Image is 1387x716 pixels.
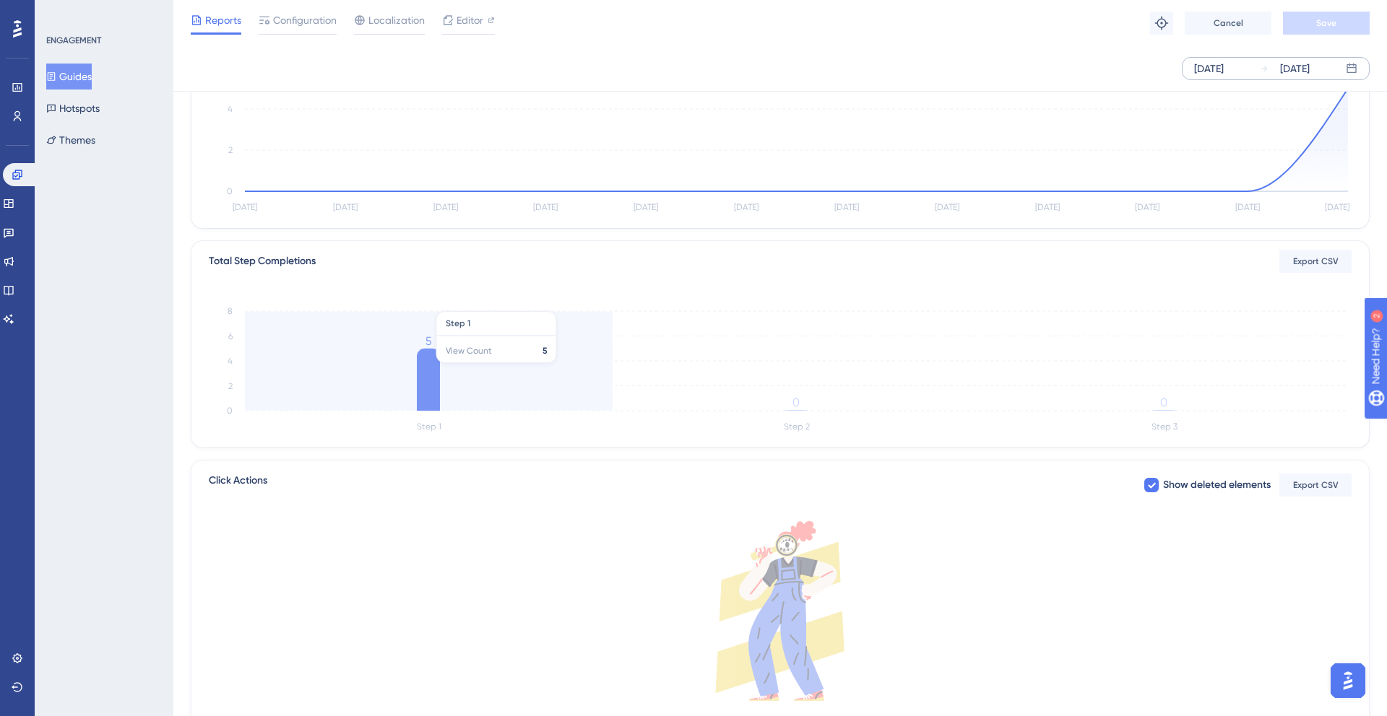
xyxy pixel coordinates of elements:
[425,334,432,348] tspan: 5
[1135,202,1159,212] tspan: [DATE]
[533,202,558,212] tspan: [DATE]
[834,202,859,212] tspan: [DATE]
[1279,250,1352,273] button: Export CSV
[417,422,441,432] tspan: Step 1
[46,127,95,153] button: Themes
[228,356,233,366] tspan: 4
[228,381,233,391] tspan: 2
[1035,202,1060,212] tspan: [DATE]
[228,331,233,341] tspan: 6
[209,472,267,498] span: Click Actions
[1163,476,1271,494] span: Show deleted elements
[784,422,810,432] tspan: Step 2
[1151,422,1178,432] tspan: Step 3
[46,95,100,121] button: Hotspots
[1293,479,1339,491] span: Export CSV
[368,12,425,29] span: Localization
[46,35,101,46] div: ENGAGEMENT
[46,64,92,89] button: Guides
[233,202,257,212] tspan: [DATE]
[100,7,105,19] div: 2
[1293,256,1339,267] span: Export CSV
[1185,12,1271,35] button: Cancel
[273,12,337,29] span: Configuration
[1160,396,1167,409] tspan: 0
[1316,17,1336,29] span: Save
[205,12,241,29] span: Reports
[228,104,233,114] tspan: 4
[1325,202,1349,212] tspan: [DATE]
[1326,659,1370,702] iframe: UserGuiding AI Assistant Launcher
[457,12,483,29] span: Editor
[333,202,358,212] tspan: [DATE]
[792,396,800,409] tspan: 0
[1194,60,1224,77] div: [DATE]
[1214,17,1243,29] span: Cancel
[228,306,233,316] tspan: 8
[634,202,658,212] tspan: [DATE]
[734,202,759,212] tspan: [DATE]
[209,253,316,270] div: Total Step Completions
[1280,60,1310,77] div: [DATE]
[34,4,90,21] span: Need Help?
[228,145,233,155] tspan: 2
[1279,473,1352,497] button: Export CSV
[227,186,233,196] tspan: 0
[935,202,959,212] tspan: [DATE]
[227,406,233,416] tspan: 0
[1283,12,1370,35] button: Save
[433,202,458,212] tspan: [DATE]
[1235,202,1260,212] tspan: [DATE]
